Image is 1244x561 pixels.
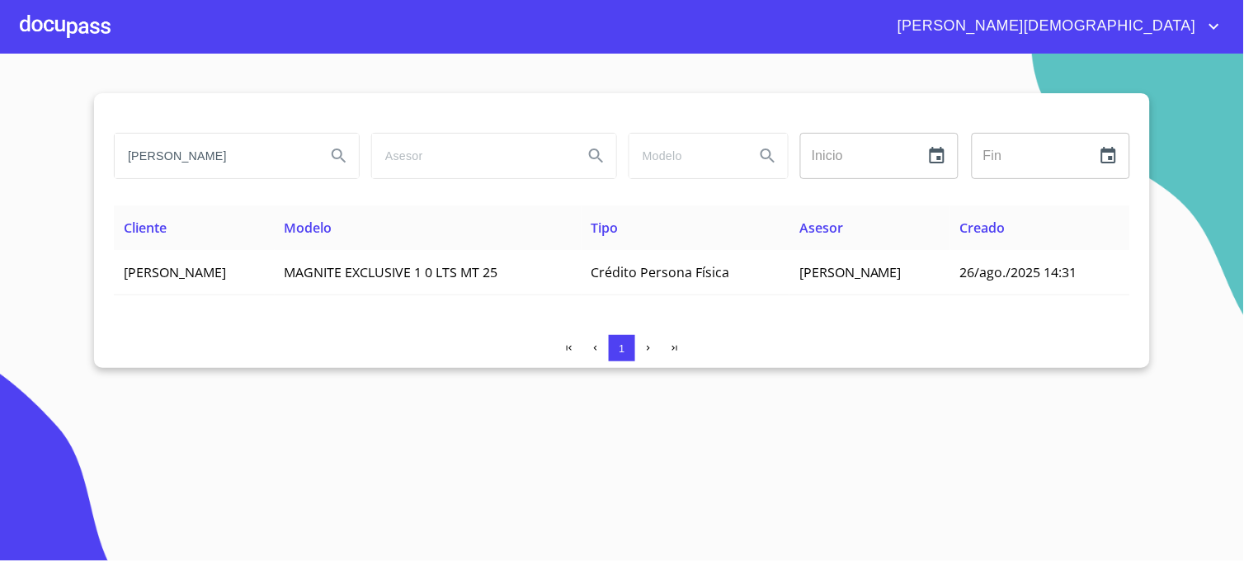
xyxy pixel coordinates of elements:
[609,335,635,361] button: 1
[319,136,359,176] button: Search
[124,263,226,281] span: [PERSON_NAME]
[960,219,1006,237] span: Creado
[372,134,570,178] input: search
[885,13,1204,40] span: [PERSON_NAME][DEMOGRAPHIC_DATA]
[285,263,498,281] span: MAGNITE EXCLUSIVE 1 0 LTS MT 25
[591,219,619,237] span: Tipo
[577,136,616,176] button: Search
[124,219,167,237] span: Cliente
[748,136,788,176] button: Search
[885,13,1224,40] button: account of current user
[960,263,1077,281] span: 26/ago./2025 14:31
[115,134,313,178] input: search
[799,219,843,237] span: Asesor
[285,219,332,237] span: Modelo
[591,263,730,281] span: Crédito Persona Física
[799,263,902,281] span: [PERSON_NAME]
[629,134,742,178] input: search
[619,342,624,355] span: 1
